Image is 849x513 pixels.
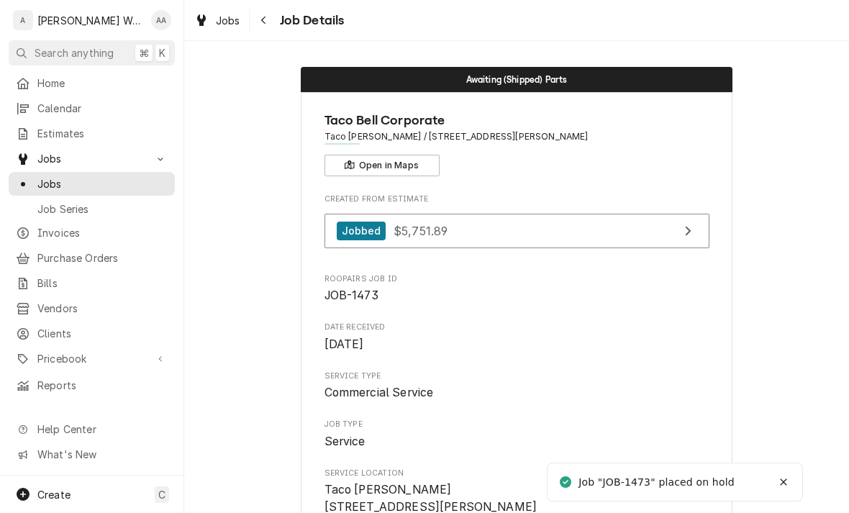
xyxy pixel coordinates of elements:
span: Invoices [37,225,168,240]
a: Estimates [9,122,175,145]
span: $5,751.89 [394,223,448,237]
span: Job Series [37,201,168,217]
span: Pricebook [37,351,146,366]
span: ⌘ [139,45,149,60]
span: Jobs [37,151,146,166]
span: Bills [37,276,168,291]
span: Jobs [216,13,240,28]
a: View Estimate [324,214,709,249]
span: Clients [37,326,168,341]
span: Jobs [37,176,168,191]
div: Roopairs Job ID [324,273,709,304]
span: JOB-1473 [324,289,378,302]
a: Invoices [9,221,175,245]
a: Vendors [9,296,175,320]
span: Search anything [35,45,114,60]
span: Help Center [37,422,166,437]
span: Commercial Service [324,386,434,399]
div: [PERSON_NAME] Works LLC [37,13,143,28]
span: Created From Estimate [324,194,709,205]
div: Date Received [324,322,709,353]
span: K [159,45,165,60]
span: Estimates [37,126,168,141]
a: Calendar [9,96,175,120]
a: Go to Jobs [9,147,175,171]
a: Go to What's New [9,442,175,466]
a: Job Series [9,197,175,221]
div: Job "JOB-1473" placed on hold [578,475,736,490]
span: Home [37,76,168,91]
span: Date Received [324,336,709,353]
span: Vendors [37,301,168,316]
span: Name [324,111,709,130]
span: Roopairs Job ID [324,273,709,285]
span: Awaiting (Shipped) Parts [466,75,568,84]
span: What's New [37,447,166,462]
a: Clients [9,322,175,345]
div: Job Type [324,419,709,450]
span: Job Type [324,419,709,430]
div: Jobbed [337,222,386,241]
span: Purchase Orders [37,250,168,265]
span: Job Details [276,11,345,30]
div: Aaron Anderson's Avatar [151,10,171,30]
div: A [13,10,33,30]
span: C [158,487,165,502]
span: Date Received [324,322,709,333]
span: Create [37,489,71,501]
span: Service [324,435,366,448]
div: Created From Estimate [324,194,709,255]
a: Purchase Orders [9,246,175,270]
span: Service Type [324,384,709,401]
span: Roopairs Job ID [324,287,709,304]
div: AA [151,10,171,30]
a: Jobs [189,9,246,32]
div: Status [301,67,732,92]
button: Search anything⌘K [9,40,175,65]
span: Reports [37,378,168,393]
a: Reports [9,373,175,397]
a: Bills [9,271,175,295]
button: Navigate back [253,9,276,32]
span: Job Type [324,433,709,450]
a: Jobs [9,172,175,196]
span: Calendar [37,101,168,116]
span: Service Location [324,468,709,479]
span: Service Type [324,371,709,382]
div: Service Type [324,371,709,401]
span: Address [324,130,709,143]
div: Client Information [324,111,709,176]
a: Go to Pricebook [9,347,175,371]
button: Open in Maps [324,155,440,176]
a: Home [9,71,175,95]
a: Go to Help Center [9,417,175,441]
span: [DATE] [324,337,364,351]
